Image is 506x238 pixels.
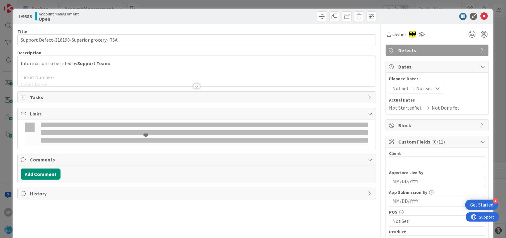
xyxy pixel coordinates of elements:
span: Not Started Yet [389,104,422,111]
span: Tasks [30,94,365,101]
div: POS [389,210,485,214]
span: Dates [398,63,477,70]
p: Information to be filled by [21,60,373,67]
div: Open Get Started checklist, remaining modules: 4 [465,200,498,210]
b: Open [39,16,79,21]
span: Owner [392,31,406,38]
label: Title [17,29,27,34]
span: Links [30,110,365,117]
span: Description [17,50,41,56]
span: ( 0/11 ) [432,139,445,145]
span: Not Done Yet [432,104,459,111]
b: 9388 [22,13,32,19]
div: App Submission By [389,190,485,194]
input: MM/DD/YYYY [392,176,482,187]
span: Actual Dates [389,97,485,103]
span: Not Set [416,85,433,92]
button: Add Comment [21,169,61,180]
span: ID [17,13,32,20]
div: Get Started [470,202,493,208]
div: 4 [493,198,498,204]
span: Comments [30,156,365,163]
span: Block [398,122,477,129]
span: Account Management [39,11,79,16]
span: Defects [398,47,477,54]
div: Product [389,230,485,234]
span: Support [13,1,28,8]
strong: Support Team: [77,60,110,66]
span: Custom Fields [398,138,477,145]
span: Not Set [392,217,475,225]
label: Client [389,151,401,156]
input: MM/DD/YYYY [392,196,482,207]
input: type card name here... [17,34,376,45]
div: Appstore Live By [389,170,485,175]
span: History [30,190,365,197]
span: Not Set [392,85,409,92]
span: Planned Dates [389,76,485,82]
img: AC [409,31,416,38]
